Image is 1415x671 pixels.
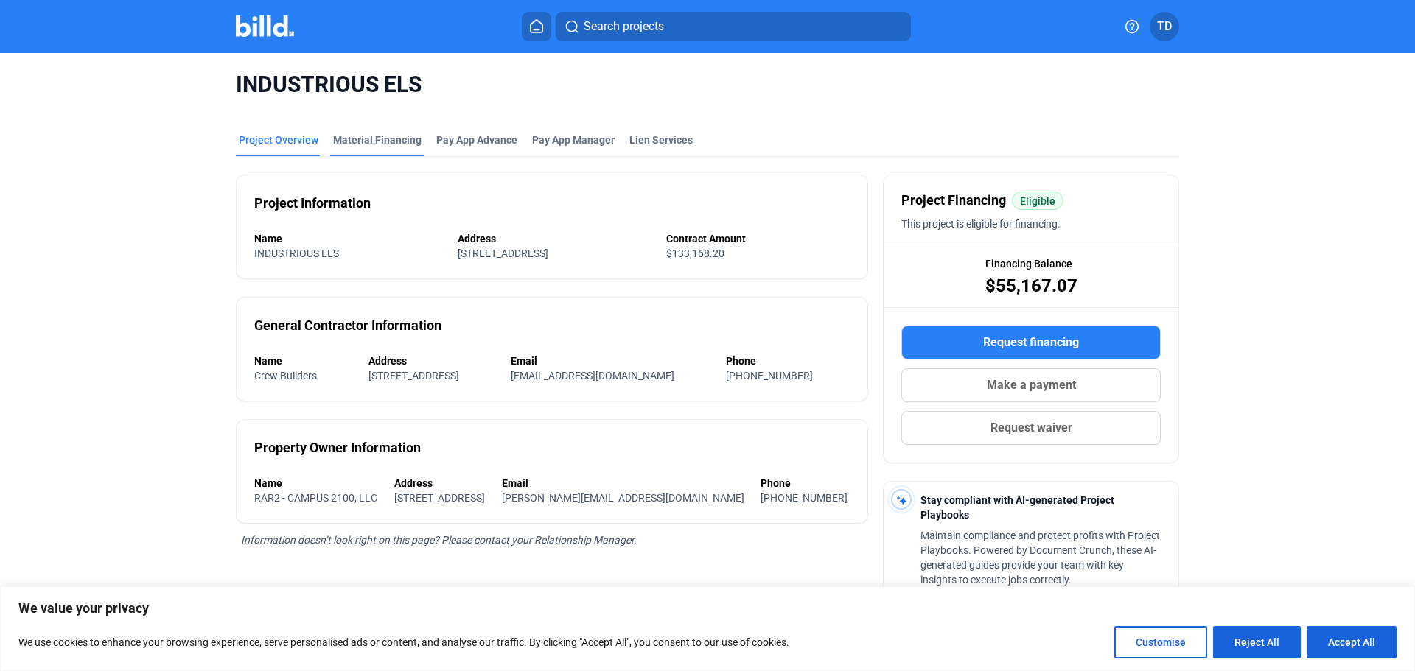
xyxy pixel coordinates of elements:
[901,190,1006,211] span: Project Financing
[584,18,664,35] span: Search projects
[254,315,441,336] div: General Contractor Information
[502,492,744,504] span: [PERSON_NAME][EMAIL_ADDRESS][DOMAIN_NAME]
[901,326,1161,359] button: Request financing
[458,231,652,246] div: Address
[985,256,1072,271] span: Financing Balance
[666,247,724,259] span: $133,168.20
[985,274,1077,298] span: $55,167.07
[901,368,1161,402] button: Make a payment
[254,438,421,458] div: Property Owner Information
[18,600,1397,617] p: We value your privacy
[726,370,813,382] span: [PHONE_NUMBER]
[18,633,789,651] p: We use cookies to enhance your browsing experience, serve personalised ads or content, and analys...
[254,247,339,259] span: INDUSTRIOUS ELS
[1150,12,1179,41] button: TD
[254,476,380,491] div: Name
[987,376,1076,394] span: Make a payment
[458,247,548,259] span: [STREET_ADDRESS]
[1114,626,1207,658] button: Customise
[254,354,354,368] div: Name
[1307,626,1397,658] button: Accept All
[1213,626,1301,658] button: Reject All
[502,476,747,491] div: Email
[236,15,294,37] img: Billd Company Logo
[241,534,637,546] span: Information doesn’t look right on this page? Please contact your Relationship Manager.
[990,419,1072,437] span: Request waiver
[761,476,850,491] div: Phone
[532,133,615,147] span: Pay App Manager
[761,492,848,504] span: [PHONE_NUMBER]
[254,492,377,504] span: RAR2 - CAMPUS 2100, LLC
[436,133,517,147] div: Pay App Advance
[666,231,850,246] div: Contract Amount
[394,476,487,491] div: Address
[1157,18,1172,35] span: TD
[901,218,1061,230] span: This project is eligible for financing.
[983,334,1079,351] span: Request financing
[368,370,459,382] span: [STREET_ADDRESS]
[239,133,318,147] div: Project Overview
[236,71,1179,99] span: INDUSTRIOUS ELS
[901,411,1161,445] button: Request waiver
[254,370,317,382] span: Crew Builders
[394,492,485,504] span: [STREET_ADDRESS]
[920,494,1114,521] span: Stay compliant with AI-generated Project Playbooks
[1012,192,1063,210] mat-chip: Eligible
[726,354,850,368] div: Phone
[368,354,496,368] div: Address
[511,370,674,382] span: [EMAIL_ADDRESS][DOMAIN_NAME]
[333,133,422,147] div: Material Financing
[556,12,911,41] button: Search projects
[629,133,693,147] div: Lien Services
[254,193,371,214] div: Project Information
[920,530,1160,586] span: Maintain compliance and protect profits with Project Playbooks. Powered by Document Crunch, these...
[511,354,711,368] div: Email
[254,231,443,246] div: Name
